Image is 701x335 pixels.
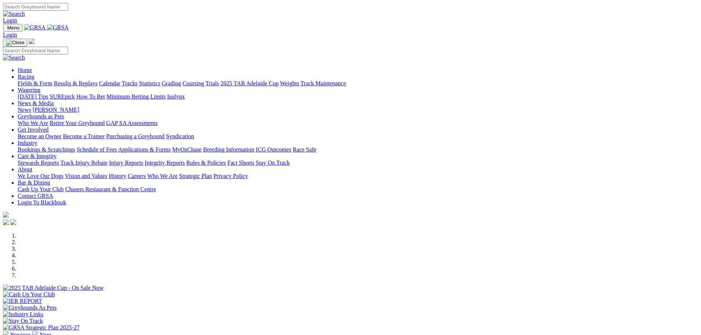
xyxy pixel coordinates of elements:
img: GRSA Strategic Plan 2025-27 [3,324,79,331]
a: SUREpick [50,93,75,100]
a: Racing [18,74,34,80]
a: Industry [18,140,37,146]
a: Become an Owner [18,133,61,139]
a: Contact GRSA [18,193,53,199]
a: Fact Sheets [227,160,254,166]
a: Tracks [122,80,138,86]
a: Track Maintenance [301,80,346,86]
a: Chasers Restaurant & Function Centre [65,186,156,192]
a: MyOzChase [172,146,202,153]
img: Search [3,11,25,17]
a: Login [3,32,17,38]
img: IER REPORT [3,298,42,304]
a: Breeding Information [203,146,254,153]
a: Bar & Dining [18,179,50,186]
div: News & Media [18,107,698,113]
button: Toggle navigation [3,39,27,47]
img: facebook.svg [3,219,9,225]
div: Industry [18,146,698,153]
a: Schedule of Fees [77,146,117,153]
a: Who We Are [147,173,178,179]
a: Integrity Reports [145,160,185,166]
img: logo-grsa-white.png [29,38,35,44]
a: News [18,107,31,113]
div: Wagering [18,93,698,100]
a: Retire Your Greyhound [50,120,105,126]
a: Coursing [183,80,204,86]
a: Get Involved [18,126,49,133]
div: Care & Integrity [18,160,698,166]
a: Statistics [139,80,160,86]
a: Cash Up Your Club [18,186,64,192]
a: Login To Blackbook [18,199,66,206]
a: Calendar [99,80,120,86]
a: Grading [162,80,181,86]
img: Greyhounds As Pets [3,304,57,311]
a: Login [3,17,17,24]
a: Applications & Forms [118,146,171,153]
a: We Love Our Dogs [18,173,63,179]
a: Strategic Plan [179,173,212,179]
img: logo-grsa-white.png [3,212,9,218]
a: Weights [280,80,299,86]
a: Purchasing a Greyhound [106,133,164,139]
div: Bar & Dining [18,186,698,193]
a: Isolynx [167,93,185,100]
a: Stay On Track [256,160,290,166]
a: Wagering [18,87,40,93]
a: Stewards Reports [18,160,59,166]
a: Injury Reports [109,160,143,166]
a: News & Media [18,100,54,106]
a: Track Injury Rebate [60,160,107,166]
img: Stay On Track [3,318,43,324]
a: Rules & Policies [186,160,226,166]
a: ICG Outcomes [256,146,291,153]
img: GRSA [24,24,46,31]
a: GAP SA Assessments [106,120,158,126]
input: Search [3,47,68,54]
a: Syndication [166,133,194,139]
a: [DATE] Tips [18,93,48,100]
img: Industry Links [3,311,43,318]
img: Search [3,54,25,61]
span: Menu [7,25,20,31]
a: Become a Trainer [63,133,105,139]
img: twitter.svg [10,219,16,225]
a: Privacy Policy [213,173,248,179]
img: Cash Up Your Club [3,291,55,298]
a: Careers [128,173,146,179]
a: 2025 TAB Adelaide Cup [220,80,279,86]
img: 2025 TAB Adelaide Cup - On Sale Now [3,285,104,291]
a: Who We Are [18,120,48,126]
a: Results & Replays [54,80,98,86]
input: Search [3,3,68,11]
a: Fields & Form [18,80,52,86]
a: Vision and Values [65,173,107,179]
a: Trials [205,80,219,86]
div: Racing [18,80,698,87]
img: GRSA [47,24,69,31]
a: How To Bet [77,93,105,100]
div: Greyhounds as Pets [18,120,698,126]
a: Bookings & Scratchings [18,146,75,153]
a: Home [18,67,32,73]
button: Toggle navigation [3,24,22,32]
div: About [18,173,698,179]
img: Close [6,40,24,46]
a: [PERSON_NAME] [32,107,79,113]
a: History [109,173,126,179]
a: Care & Integrity [18,153,57,159]
a: Race Safe [293,146,316,153]
a: Greyhounds as Pets [18,113,64,120]
a: Minimum Betting Limits [106,93,166,100]
div: Get Involved [18,133,698,140]
a: About [18,166,32,172]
